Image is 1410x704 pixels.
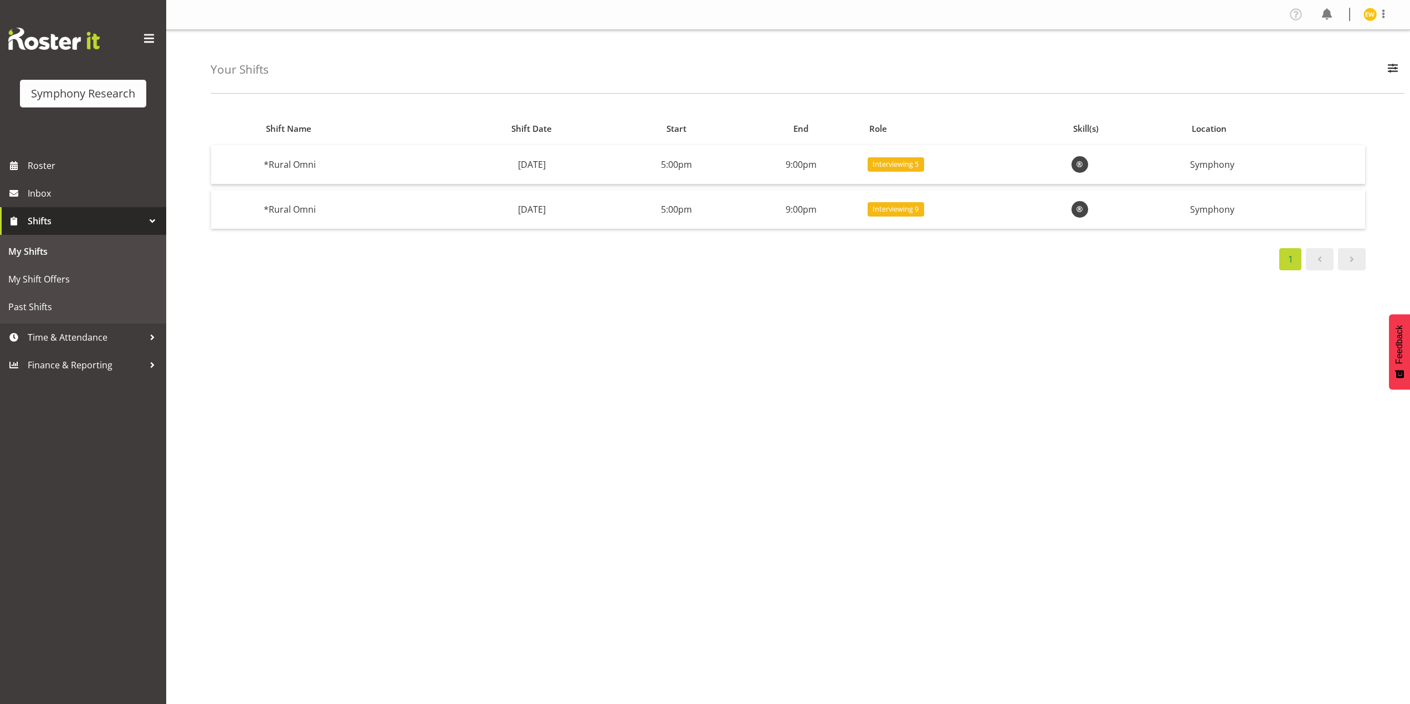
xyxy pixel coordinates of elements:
[739,145,863,184] td: 9:00pm
[266,122,311,135] span: Shift Name
[449,145,614,184] td: [DATE]
[1363,8,1377,21] img: enrica-walsh11863.jpg
[259,145,449,184] td: *Rural Omni
[8,243,158,260] span: My Shifts
[1192,122,1227,135] span: Location
[28,185,161,202] span: Inbox
[28,213,144,229] span: Shifts
[869,122,887,135] span: Role
[793,122,808,135] span: End
[1389,314,1410,389] button: Feedback - Show survey
[1073,122,1099,135] span: Skill(s)
[28,357,144,373] span: Finance & Reporting
[28,329,144,346] span: Time & Attendance
[739,190,863,229] td: 9:00pm
[511,122,552,135] span: Shift Date
[8,299,158,315] span: Past Shifts
[614,145,739,184] td: 5:00pm
[873,159,919,169] span: Interviewing 5
[28,157,161,174] span: Roster
[1381,58,1404,82] button: Filter Employees
[259,190,449,229] td: *Rural Omni
[8,28,100,50] img: Rosterit website logo
[1394,325,1404,364] span: Feedback
[449,190,614,229] td: [DATE]
[873,204,919,214] span: Interviewing 9
[8,271,158,287] span: My Shift Offers
[1186,190,1365,229] td: Symphony
[3,238,163,265] a: My Shifts
[3,265,163,293] a: My Shift Offers
[1186,145,1365,184] td: Symphony
[666,122,686,135] span: Start
[3,293,163,321] a: Past Shifts
[211,63,269,76] h4: Your Shifts
[31,85,135,102] div: Symphony Research
[614,190,739,229] td: 5:00pm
